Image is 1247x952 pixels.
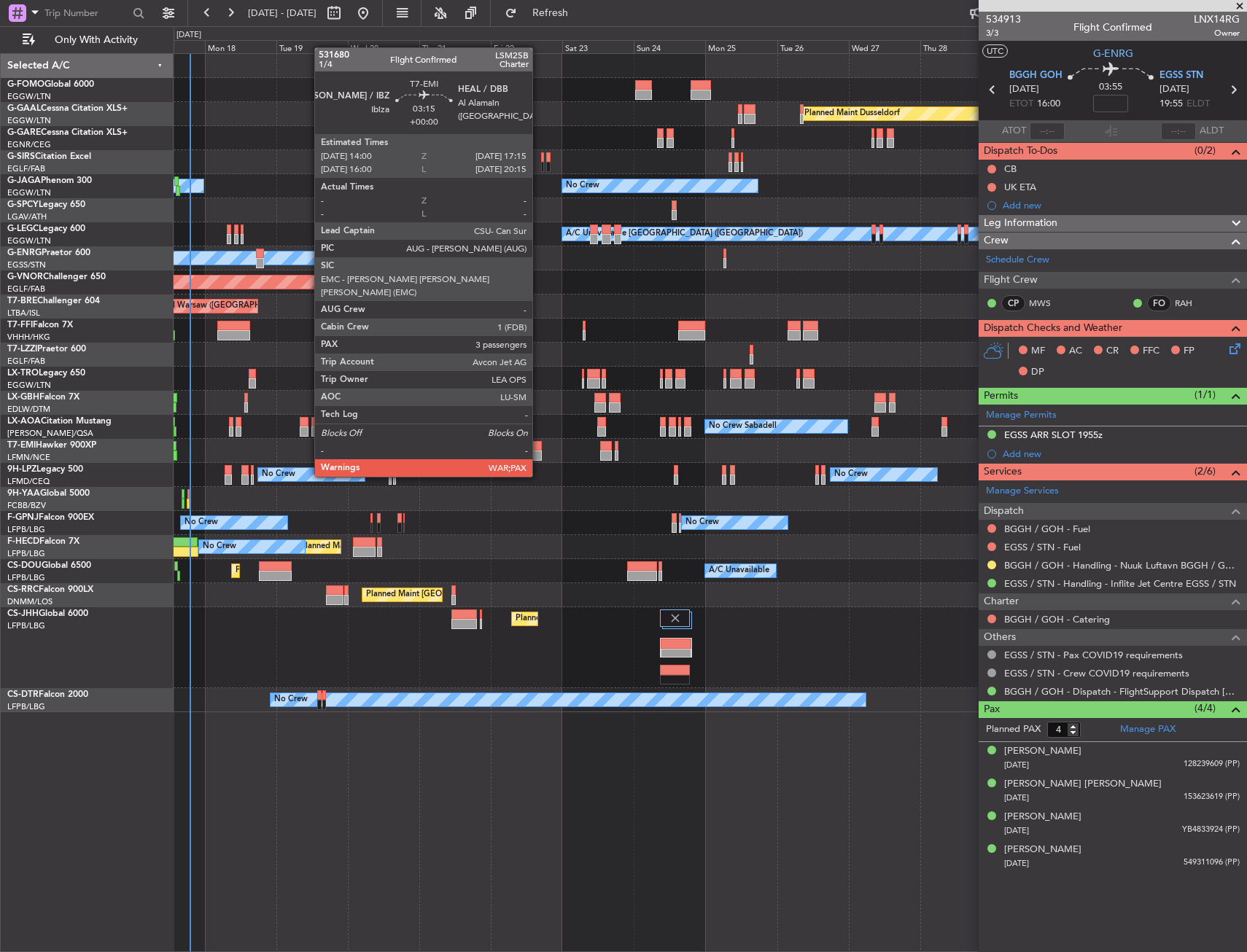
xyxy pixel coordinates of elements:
[984,701,1000,718] span: Pax
[7,609,39,618] span: CS-JHH
[984,215,1057,232] span: Leg Information
[7,441,96,450] a: T7-EMIHawker 900XP
[1184,857,1240,869] span: 549311096 (PP)
[7,489,40,498] span: 9H-YAA
[986,408,1057,423] a: Manage Permits
[7,104,128,113] a: G-GAALCessna Citation XLS+
[7,200,39,209] span: G-SPCY
[1004,523,1090,535] a: BGGH / GOH - Fuel
[1004,843,1081,857] div: [PERSON_NAME]
[7,513,39,522] span: F-GPNJ
[984,143,1057,160] span: Dispatch To-Dos
[709,560,769,582] div: A/C Unavailable
[7,524,45,535] a: LFPB/LBG
[203,536,236,558] div: No Crew
[7,417,112,426] a: LX-AOACitation Mustang
[176,29,201,42] div: [DATE]
[1159,97,1183,112] span: 19:55
[849,40,920,53] div: Wed 27
[1003,448,1240,460] div: Add new
[804,103,900,125] div: Planned Maint Dusseldorf
[1009,97,1033,112] span: ETOT
[7,596,53,607] a: DNMM/LOS
[1159,69,1203,83] span: EGSS STN
[984,629,1016,646] span: Others
[1159,82,1189,97] span: [DATE]
[566,175,599,197] div: No Crew
[7,91,51,102] a: EGGW/LTN
[7,585,39,594] span: CS-RRC
[7,561,42,570] span: CS-DOU
[7,620,45,631] a: LFPB/LBG
[7,297,37,305] span: T7-BRE
[1184,758,1240,770] span: 128239609 (PP)
[248,7,316,20] span: [DATE] - [DATE]
[709,415,777,437] div: No Crew Sabadell
[984,272,1038,289] span: Flight Crew
[262,464,295,485] div: No Crew
[1004,825,1029,836] span: [DATE]
[7,152,91,161] a: G-SIRSCitation Excel
[7,225,85,233] a: G-LEGCLegacy 600
[7,332,50,343] a: VHHH/HKG
[1004,577,1236,590] a: EGSS / STN - Handling - Inflite Jet Centre EGSS / STN
[1004,744,1081,759] div: [PERSON_NAME]
[705,40,777,53] div: Mon 25
[7,200,85,209] a: G-SPCYLegacy 650
[7,260,46,270] a: EGSS/STN
[1009,82,1039,97] span: [DATE]
[7,273,43,281] span: G-VNOR
[1194,464,1216,479] span: (2/6)
[44,2,128,24] input: Trip Number
[1099,80,1122,95] span: 03:55
[834,464,868,485] div: No Crew
[7,104,41,113] span: G-GAAL
[7,211,47,222] a: LGAV/ATH
[7,225,39,233] span: G-LEGC
[7,187,51,198] a: EGGW/LTN
[1184,791,1240,803] span: 153623619 (PP)
[1030,122,1065,140] input: --:--
[1004,429,1103,441] div: EGSS ARR SLOT 1955z
[7,500,46,511] a: FCBB/BZV
[7,139,51,150] a: EGNR/CEG
[7,476,50,487] a: LFMD/CEQ
[1194,12,1240,27] span: LNX14RG
[1004,181,1036,193] div: UK ETA
[7,380,51,391] a: EGGW/LTN
[7,369,39,378] span: LX-TRO
[1009,69,1063,83] span: BGGH GOH
[920,40,992,53] div: Thu 28
[1093,46,1133,61] span: G-ENRG
[7,297,100,305] a: T7-BREChallenger 604
[7,585,93,594] a: CS-RRCFalcon 900LX
[184,512,218,534] div: No Crew
[1182,824,1240,836] span: YB4833924 (PP)
[982,44,1008,58] button: UTC
[276,40,348,53] div: Tue 19
[7,609,88,618] a: CS-JHHGlobal 6000
[274,689,308,711] div: No Crew
[16,28,158,52] button: Only With Activity
[7,235,51,246] a: EGGW/LTN
[1004,667,1189,679] a: EGSS / STN - Crew COVID19 requirements
[7,548,45,559] a: LFPB/LBG
[7,321,33,329] span: T7-FFI
[516,608,745,630] div: Planned Maint [GEOGRAPHIC_DATA] ([GEOGRAPHIC_DATA])
[7,690,39,699] span: CS-DTR
[1004,777,1162,792] div: [PERSON_NAME] [PERSON_NAME]
[7,249,42,257] span: G-ENRG
[7,345,86,354] a: T7-LZZIPraetor 600
[1120,722,1176,737] a: Manage PAX
[566,223,803,245] div: A/C Unavailable [GEOGRAPHIC_DATA] ([GEOGRAPHIC_DATA])
[7,537,79,546] a: F-HECDFalcon 7X
[7,163,45,174] a: EGLF/FAB
[351,415,419,437] div: No Crew Sabadell
[1004,858,1029,869] span: [DATE]
[7,441,36,450] span: T7-EMI
[7,537,39,546] span: F-HECD
[984,388,1018,405] span: Permits
[7,80,94,89] a: G-FOMOGlobal 6000
[236,560,465,582] div: Planned Maint [GEOGRAPHIC_DATA] ([GEOGRAPHIC_DATA])
[1106,344,1119,359] span: CR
